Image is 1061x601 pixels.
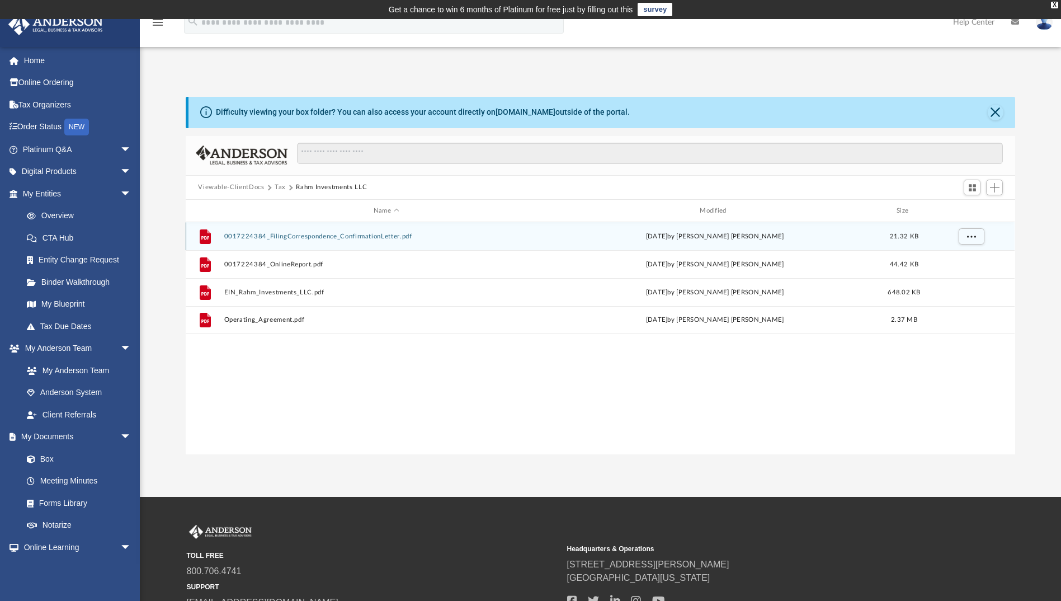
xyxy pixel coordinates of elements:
span: arrow_drop_down [120,182,143,205]
div: Get a chance to win 6 months of Platinum for free just by filling out this [389,3,633,16]
a: [DOMAIN_NAME] [496,107,555,116]
div: id [932,206,1010,216]
img: Anderson Advisors Platinum Portal [187,525,254,539]
a: Tax Organizers [8,93,148,116]
button: Operating_Agreement.pdf [224,317,548,324]
span: 648.02 KB [888,289,921,295]
div: grid [186,222,1015,454]
a: Online Ordering [8,72,148,94]
a: Home [8,49,148,72]
a: Platinum Q&Aarrow_drop_down [8,138,148,161]
div: close [1051,2,1058,8]
img: User Pic [1036,14,1053,30]
i: menu [151,16,164,29]
a: Box [16,448,137,470]
a: CTA Hub [16,227,148,249]
a: Overview [16,205,148,227]
a: survey [638,3,672,16]
a: Client Referrals [16,403,143,426]
button: Tax [275,182,286,192]
a: My Blueprint [16,293,143,316]
a: Courses [16,558,143,581]
small: SUPPORT [187,582,559,592]
a: My Entitiesarrow_drop_down [8,182,148,205]
span: arrow_drop_down [120,536,143,559]
a: My Anderson Team [16,359,137,382]
a: Entity Change Request [16,249,148,271]
a: Tax Due Dates [16,315,148,337]
a: 800.706.4741 [187,566,242,576]
small: TOLL FREE [187,551,559,561]
button: Switch to Grid View [964,180,980,195]
button: Close [988,105,1003,120]
a: menu [151,21,164,29]
a: Meeting Minutes [16,470,143,492]
span: arrow_drop_down [120,426,143,449]
a: Order StatusNEW [8,116,148,139]
span: arrow_drop_down [120,161,143,184]
div: Name [224,206,548,216]
button: EIN_Rahm_Investments_LLC.pdf [224,289,548,296]
a: Notarize [16,514,143,537]
a: Anderson System [16,382,143,404]
button: 0017224384_FilingCorrespondence_ConfirmationLetter.pdf [224,233,548,240]
div: NEW [64,119,89,135]
span: arrow_drop_down [120,138,143,161]
span: 44.42 KB [890,261,918,267]
span: 2.37 MB [891,317,917,323]
div: Size [882,206,927,216]
small: Headquarters & Operations [567,544,940,554]
a: My Documentsarrow_drop_down [8,426,143,448]
button: Add [986,180,1003,195]
a: Binder Walkthrough [16,271,148,293]
button: Viewable-ClientDocs [198,182,264,192]
a: Online Learningarrow_drop_down [8,536,143,558]
input: Search files and folders [297,143,1003,164]
button: Rahm Investments LLC [296,182,367,192]
i: search [187,15,199,27]
div: Difficulty viewing your box folder? You can also access your account directly on outside of the p... [216,106,630,118]
a: My Anderson Teamarrow_drop_down [8,337,143,360]
span: arrow_drop_down [120,337,143,360]
button: 0017224384_OnlineReport.pdf [224,261,548,268]
img: Anderson Advisors Platinum Portal [5,13,106,35]
div: id [191,206,219,216]
div: [DATE] by [PERSON_NAME] [PERSON_NAME] [553,232,877,242]
a: Forms Library [16,492,137,514]
a: [STREET_ADDRESS][PERSON_NAME] [567,560,729,569]
a: Digital Productsarrow_drop_down [8,161,148,183]
span: 21.32 KB [890,233,918,240]
div: [DATE] by [PERSON_NAME] [PERSON_NAME] [553,288,877,298]
div: [DATE] by [PERSON_NAME] [PERSON_NAME] [553,260,877,270]
button: More options [959,228,984,245]
div: Modified [553,206,877,216]
div: [DATE] by [PERSON_NAME] [PERSON_NAME] [553,316,877,326]
a: [GEOGRAPHIC_DATA][US_STATE] [567,573,710,583]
